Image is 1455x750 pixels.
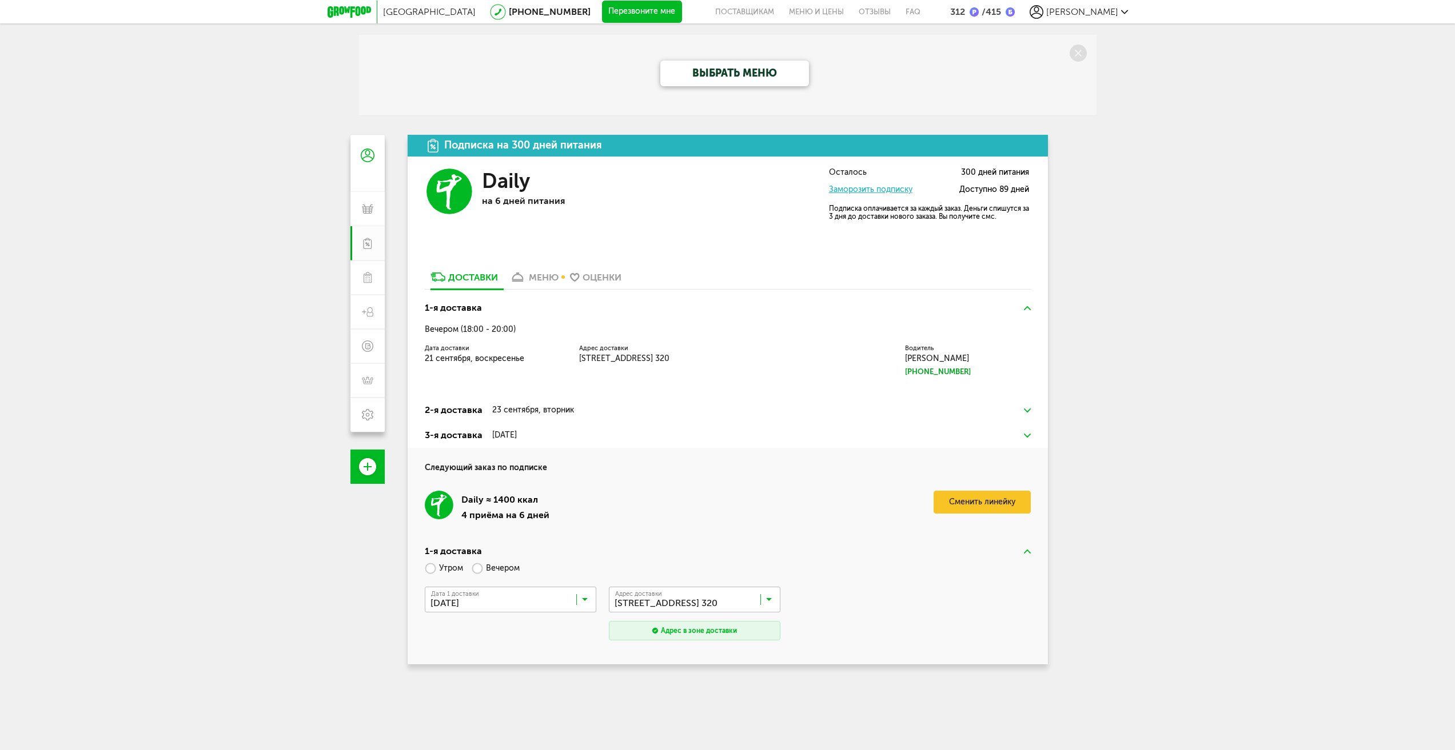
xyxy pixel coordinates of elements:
div: 1-я доставка [425,301,482,315]
a: ВЫБРАТЬ МЕНЮ [660,61,809,86]
img: arrow-down-green.fb8ae4f.svg [1024,434,1031,438]
div: Оценки [583,272,621,283]
span: Доступно 89 дней [959,186,1029,194]
div: Вечером (18:00 - 20:00) [425,325,1031,334]
h4: Следующий заказ по подписке [425,448,1031,474]
div: Daily ≈ 1400 ккал [461,491,549,509]
img: icon.da23462.svg [428,139,439,153]
div: 415 [979,6,1001,17]
div: 312 [950,6,965,17]
img: arrow-down-green.fb8ae4f.svg [1024,408,1031,412]
span: / [982,6,986,17]
label: Адрес доставки [579,346,734,351]
div: 2-я доставка [425,403,483,417]
label: Вечером [472,558,520,578]
a: Сменить линейку [934,491,1031,514]
span: Осталось [829,169,867,177]
a: Оценки [564,271,627,289]
div: 23 сентября, вторник [492,406,574,415]
button: Перезвоните мне [602,1,682,23]
img: arrow-up-green.5eb5f82.svg [1024,306,1031,310]
span: [PERSON_NAME] [905,354,969,363]
span: 21 сентября, воскресенье [425,354,524,363]
label: Водитель [905,346,1031,351]
h3: Daily [482,169,531,193]
span: 300 дней питания [961,169,1029,177]
div: меню [529,272,559,283]
div: 4 приёма на 6 дней [461,509,549,522]
span: Адрес доставки [615,591,662,597]
div: Доставки [448,272,498,283]
img: bonus_b.cdccf46.png [1006,7,1015,17]
a: [PHONE_NUMBER] [905,366,1031,378]
a: Заморозить подписку [829,185,912,194]
a: Доставки [425,271,504,289]
div: Адрес в зоне доставки [661,625,737,636]
label: Утром [425,558,463,578]
span: [GEOGRAPHIC_DATA] [383,6,476,17]
p: на 6 дней питания [482,195,648,206]
img: arrow-up-green.5eb5f82.svg [1024,550,1031,554]
div: [DATE] [492,431,517,440]
div: 1-я доставка [425,544,482,558]
p: Подписка оплачивается за каждый заказ. Деньги спишутся за 3 дня до доставки нового заказа. Вы пол... [829,204,1029,220]
span: [PERSON_NAME] [1046,6,1118,17]
span: [STREET_ADDRESS] 320 [579,354,669,363]
div: Подписка на 300 дней питания [444,140,602,151]
span: Дата 1 доставки [431,591,479,597]
a: [PHONE_NUMBER] [509,6,591,17]
label: Дата доставки [425,346,562,351]
div: 3-я доставка [425,428,483,442]
img: bonus_p.2f9b352.png [970,7,979,17]
a: меню [504,271,564,289]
